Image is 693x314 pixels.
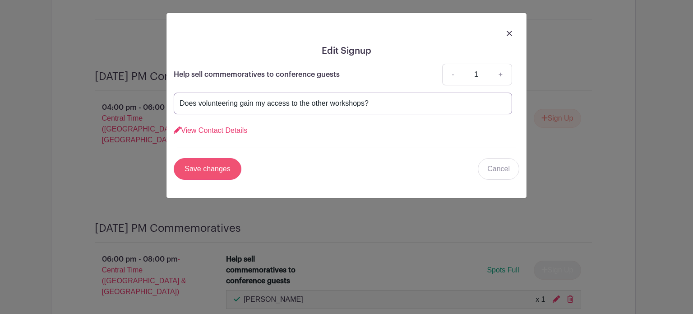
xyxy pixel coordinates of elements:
[490,64,512,85] a: +
[174,46,519,56] h5: Edit Signup
[174,69,340,80] p: Help sell commemoratives to conference guests
[174,93,512,114] input: Note
[174,127,247,134] a: View Contact Details
[478,158,519,180] a: Cancel
[442,64,463,85] a: -
[174,158,241,180] input: Save changes
[507,31,512,36] img: close_button-5f87c8562297e5c2d7936805f587ecaba9071eb48480494691a3f1689db116b3.svg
